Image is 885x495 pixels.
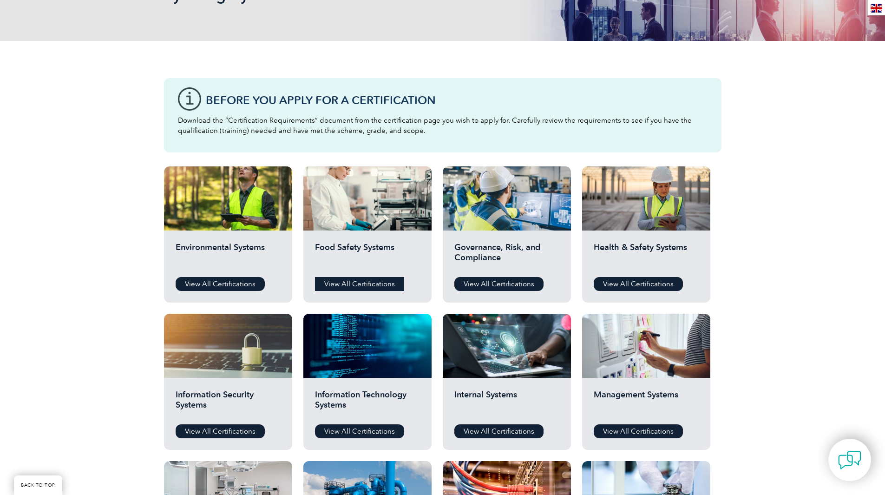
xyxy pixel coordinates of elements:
p: Download the “Certification Requirements” document from the certification page you wish to apply ... [178,115,708,136]
h2: Information Technology Systems [315,389,420,417]
a: View All Certifications [594,277,683,291]
h2: Health & Safety Systems [594,242,699,270]
h2: Management Systems [594,389,699,417]
h2: Food Safety Systems [315,242,420,270]
a: View All Certifications [315,424,404,438]
h2: Information Security Systems [176,389,281,417]
img: en [871,4,882,13]
img: contact-chat.png [838,449,861,472]
a: View All Certifications [454,424,544,438]
a: View All Certifications [176,277,265,291]
a: BACK TO TOP [14,475,62,495]
h2: Governance, Risk, and Compliance [454,242,559,270]
a: View All Certifications [315,277,404,291]
a: View All Certifications [454,277,544,291]
a: View All Certifications [594,424,683,438]
h2: Internal Systems [454,389,559,417]
a: View All Certifications [176,424,265,438]
h3: Before You Apply For a Certification [206,94,708,106]
h2: Environmental Systems [176,242,281,270]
